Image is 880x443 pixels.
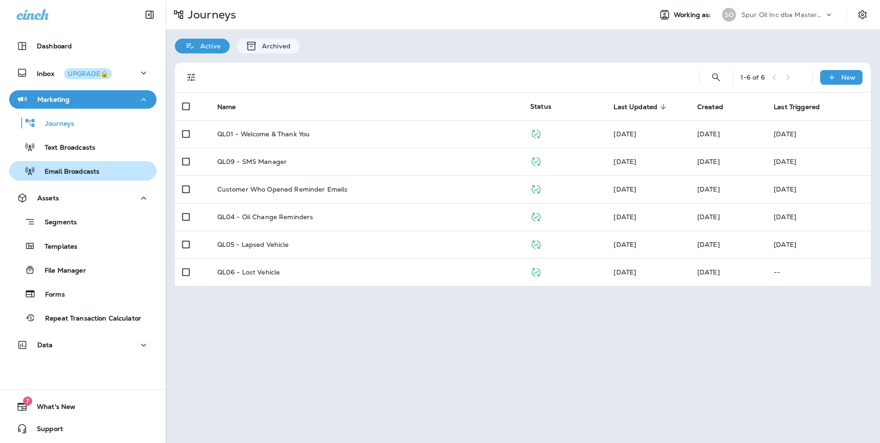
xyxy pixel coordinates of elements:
[697,103,723,111] span: Created
[35,218,77,227] p: Segments
[614,240,636,249] span: Jason Munk
[36,315,141,323] p: Repeat Transaction Calculator
[184,8,236,22] p: Journeys
[35,243,77,251] p: Templates
[722,8,736,22] div: SO
[741,11,824,18] p: Spur Oil Inc dba MasterLube
[35,144,95,152] p: Text Broadcasts
[614,130,636,138] span: Jason Munk
[37,341,53,349] p: Data
[774,268,863,276] p: --
[35,267,86,275] p: File Manager
[530,239,542,248] span: Published
[182,68,201,87] button: Filters
[217,241,289,248] p: QL05 - Lapsed Vehicle
[741,74,765,81] div: 1 - 6 of 6
[766,203,871,231] td: [DATE]
[614,185,636,193] span: Jason Munk
[697,213,720,221] span: Michelle Anderson
[23,396,32,406] span: 7
[217,268,280,276] p: QL06 - Lost Vehicle
[37,194,59,202] p: Assets
[217,213,313,221] p: QL04 - Oil Change Reminders
[137,6,162,24] button: Collapse Sidebar
[68,70,108,77] div: UPGRADE🔒
[217,130,310,138] p: QL01 - Welcome & Thank You
[36,120,74,128] p: Journeys
[854,6,871,23] button: Settings
[766,148,871,175] td: [DATE]
[697,130,720,138] span: Jason Munk
[37,96,69,103] p: Marketing
[37,42,72,50] p: Dashboard
[774,103,820,111] span: Last Triggered
[28,425,63,436] span: Support
[217,158,287,165] p: QL09 - SMS Manager
[530,184,542,192] span: Published
[36,291,65,299] p: Forms
[530,212,542,220] span: Published
[35,168,99,176] p: Email Broadcasts
[697,240,720,249] span: Unknown
[28,403,75,414] span: What's New
[217,103,236,111] span: Name
[614,213,636,221] span: Jason Munk
[196,42,220,50] p: Active
[766,175,871,203] td: [DATE]
[530,102,551,111] span: Status
[766,231,871,258] td: [DATE]
[614,268,636,276] span: Jason Munk
[257,42,290,50] p: Archived
[530,157,542,165] span: Published
[530,267,542,275] span: Published
[697,268,720,276] span: Jason Munk
[614,103,657,111] span: Last Updated
[697,185,720,193] span: Jason Munk
[674,11,713,19] span: Working as:
[766,120,871,148] td: [DATE]
[841,74,856,81] p: New
[37,68,112,78] p: Inbox
[707,68,725,87] button: Search Journeys
[697,157,720,166] span: Unknown
[614,157,636,166] span: Jason Munk
[217,186,348,193] p: Customer Who Opened Reminder Emails
[530,129,542,137] span: Published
